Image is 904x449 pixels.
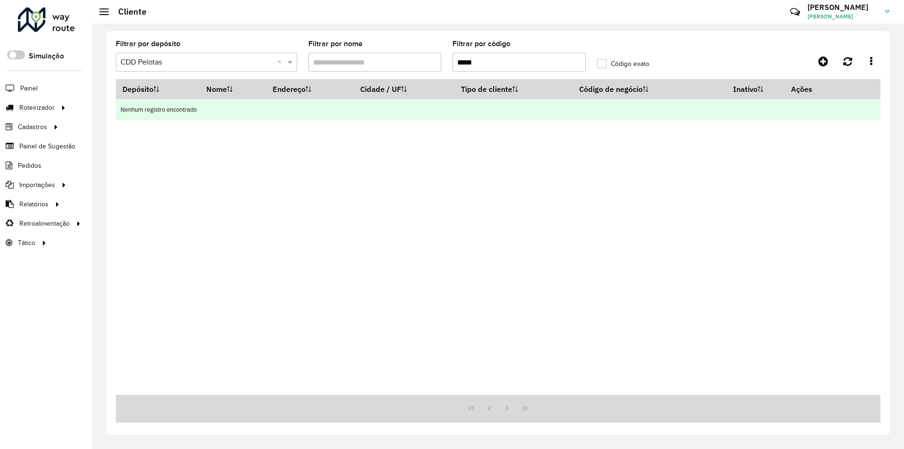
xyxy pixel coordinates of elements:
[19,219,70,229] span: Retroalimentação
[308,38,363,49] label: Filtrar por nome
[454,79,573,99] th: Tipo de cliente
[597,59,649,69] label: Código exato
[712,79,785,99] th: Inativo
[116,38,180,49] label: Filtrar por depósito
[18,122,47,132] span: Cadastros
[573,79,711,99] th: Código de negócio
[807,12,878,21] span: [PERSON_NAME]
[29,50,64,62] label: Simulação
[19,199,48,209] span: Relatórios
[807,3,878,12] h3: [PERSON_NAME]
[20,83,38,93] span: Painel
[277,57,285,68] span: Clear all
[19,180,55,190] span: Importações
[785,2,805,22] a: Contato Rápido
[109,7,146,17] h2: Cliente
[18,238,35,248] span: Tático
[266,79,354,99] th: Endereço
[19,141,75,151] span: Painel de Sugestão
[19,103,55,113] span: Roteirizador
[116,79,200,99] th: Depósito
[784,79,841,99] th: Ações
[354,79,454,99] th: Cidade / UF
[116,99,880,120] td: Nenhum registro encontrado
[452,38,510,49] label: Filtrar por código
[200,79,266,99] th: Nome
[18,161,41,171] span: Pedidos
